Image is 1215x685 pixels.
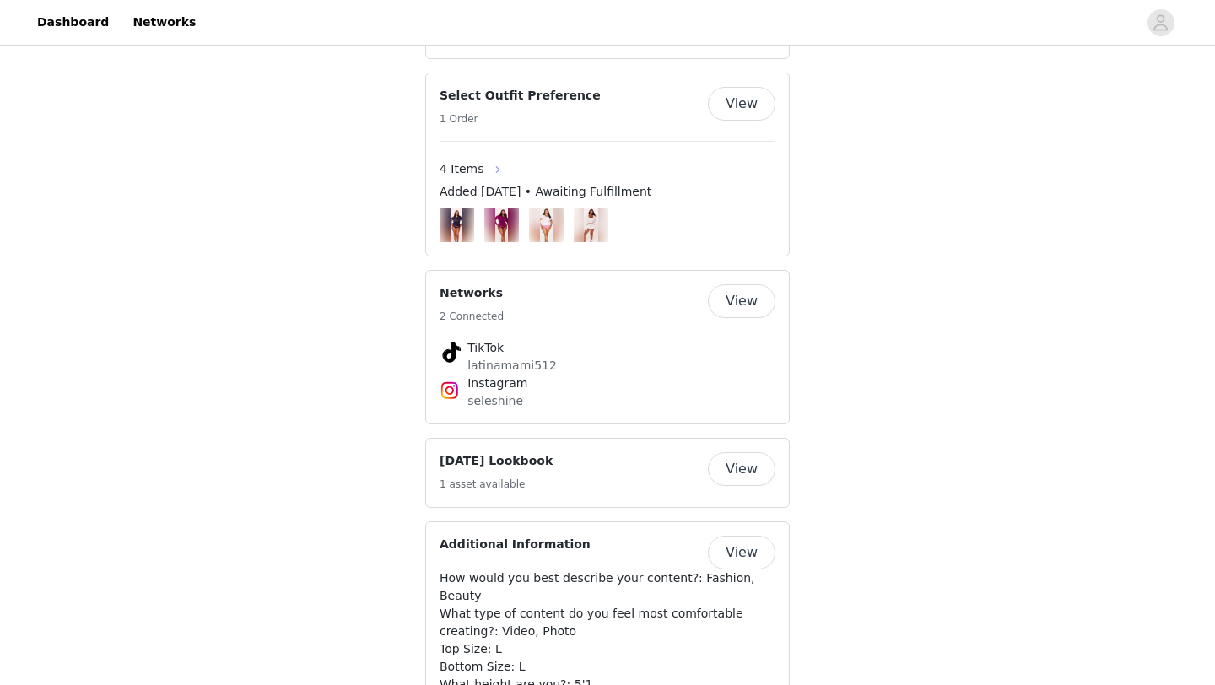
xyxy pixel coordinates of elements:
p: seleshine [467,392,748,410]
img: Image Background Blur [484,202,519,245]
img: Image Background Blur [529,202,564,245]
div: avatar [1153,9,1169,36]
a: Networks [122,3,206,41]
button: View [708,284,775,318]
span: Bottom Size: L [440,660,526,673]
img: #3 OUTFIT [540,208,553,242]
span: What type of content do you feel most comfortable creating?: Video, Photo [440,607,743,638]
img: Image Background Blur [440,202,474,245]
span: Added [DATE] • Awaiting Fulfillment [440,183,651,201]
div: Select Outfit Preference [425,73,790,256]
h5: 1 Order [440,111,601,127]
h5: 2 Connected [440,309,504,324]
div: Networks [425,270,790,424]
span: 4 Items [440,160,484,178]
img: #7 OUTFIT [495,208,508,242]
h4: Select Outfit Preference [440,87,601,105]
h4: Additional Information [440,536,591,553]
img: #25 OUTFIT [584,208,598,242]
h4: TikTok [467,339,748,357]
p: latinamami512 [467,357,748,375]
h4: Networks [440,284,504,302]
button: View [708,87,775,121]
button: View [708,536,775,569]
img: Image Background Blur [574,202,608,245]
h4: Instagram [467,375,748,392]
a: Dashboard [27,3,119,41]
img: Instagram Icon [440,380,460,401]
span: Top Size: L [440,642,502,655]
img: #1 OUTFIT [451,208,462,242]
h5: 1 asset available [440,477,553,492]
div: October 2025 Lookbook [425,438,790,508]
h4: [DATE] Lookbook [440,452,553,470]
span: How would you best describe your content?: Fashion, Beauty [440,571,755,602]
button: View [708,452,775,486]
